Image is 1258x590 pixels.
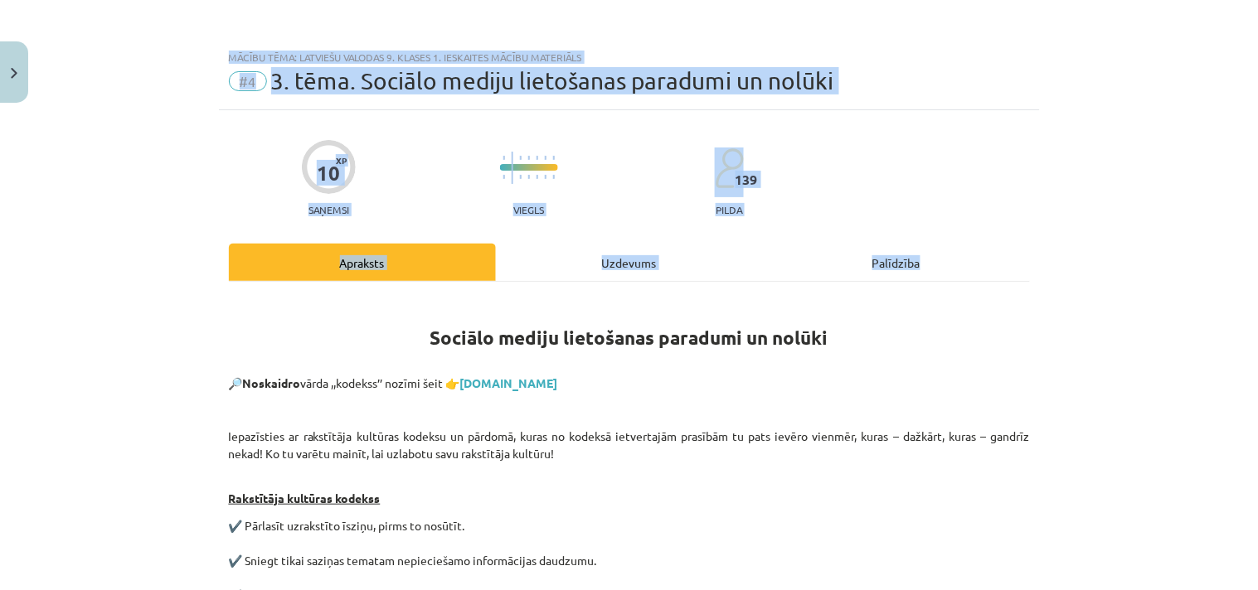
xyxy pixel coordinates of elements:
[553,156,555,160] img: icon-short-line-57e1e144782c952c97e751825c79c345078a6d821885a25fce030b3d8c18986b.svg
[512,152,513,184] img: icon-long-line-d9ea69661e0d244f92f715978eff75569469978d946b2353a9bb055b3ed8787d.svg
[537,175,538,179] img: icon-short-line-57e1e144782c952c97e751825c79c345078a6d821885a25fce030b3d8c18986b.svg
[229,244,496,281] div: Apraksts
[513,204,544,215] p: Viegls
[553,175,555,179] img: icon-short-line-57e1e144782c952c97e751825c79c345078a6d821885a25fce030b3d8c18986b.svg
[545,156,546,160] img: icon-short-line-57e1e144782c952c97e751825c79c345078a6d821885a25fce030b3d8c18986b.svg
[430,326,828,350] strong: Sociālo mediju lietošanas paradumi un nolūki
[271,67,834,94] span: 3. tēma. Sociālo mediju lietošanas paradumi un nolūki
[243,375,301,390] strong: Noskaidro
[496,244,763,281] div: Uzdevums
[229,376,1030,390] p: 🔎 vārda ,,kodekss’’ nozīmi šeit 👉
[302,204,356,215] p: Saņemsi
[229,71,267,91] span: #4
[503,175,505,179] img: icon-short-line-57e1e144782c952c97e751825c79c345078a6d821885a25fce030b3d8c18986b.svg
[503,156,505,160] img: icon-short-line-57e1e144782c952c97e751825c79c345078a6d821885a25fce030b3d8c18986b.svg
[229,51,1030,63] div: Mācību tēma: Latviešu valodas 9. klases 1. ieskaites mācību materiāls
[11,68,17,79] img: icon-close-lesson-0947bae3869378f0d4975bcd49f059093ad1ed9edebbc8119c70593378902aed.svg
[716,204,742,215] p: pilda
[545,175,546,179] img: icon-short-line-57e1e144782c952c97e751825c79c345078a6d821885a25fce030b3d8c18986b.svg
[763,244,1030,281] div: Palīdzība
[715,147,744,189] img: students-c634bb4e5e11cddfef0936a35e636f08e4e9abd3cc4e673bd6f9a4125e45ecb1.svg
[229,428,1030,462] p: Iepazīsties ar rakstītāja kultūras kodeksu un pārdomā, kuras no kodeksā ietvertajām prasībām tu p...
[460,375,558,390] a: [DOMAIN_NAME]
[520,175,522,179] img: icon-short-line-57e1e144782c952c97e751825c79c345078a6d821885a25fce030b3d8c18986b.svg
[336,156,347,165] span: XP
[520,156,522,160] img: icon-short-line-57e1e144782c952c97e751825c79c345078a6d821885a25fce030b3d8c18986b.svg
[736,172,758,187] span: 139
[528,156,530,160] img: icon-short-line-57e1e144782c952c97e751825c79c345078a6d821885a25fce030b3d8c18986b.svg
[317,162,340,185] div: 10
[528,175,530,179] img: icon-short-line-57e1e144782c952c97e751825c79c345078a6d821885a25fce030b3d8c18986b.svg
[229,491,381,505] u: Rakstītāja kultūras kodekss
[537,156,538,160] img: icon-short-line-57e1e144782c952c97e751825c79c345078a6d821885a25fce030b3d8c18986b.svg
